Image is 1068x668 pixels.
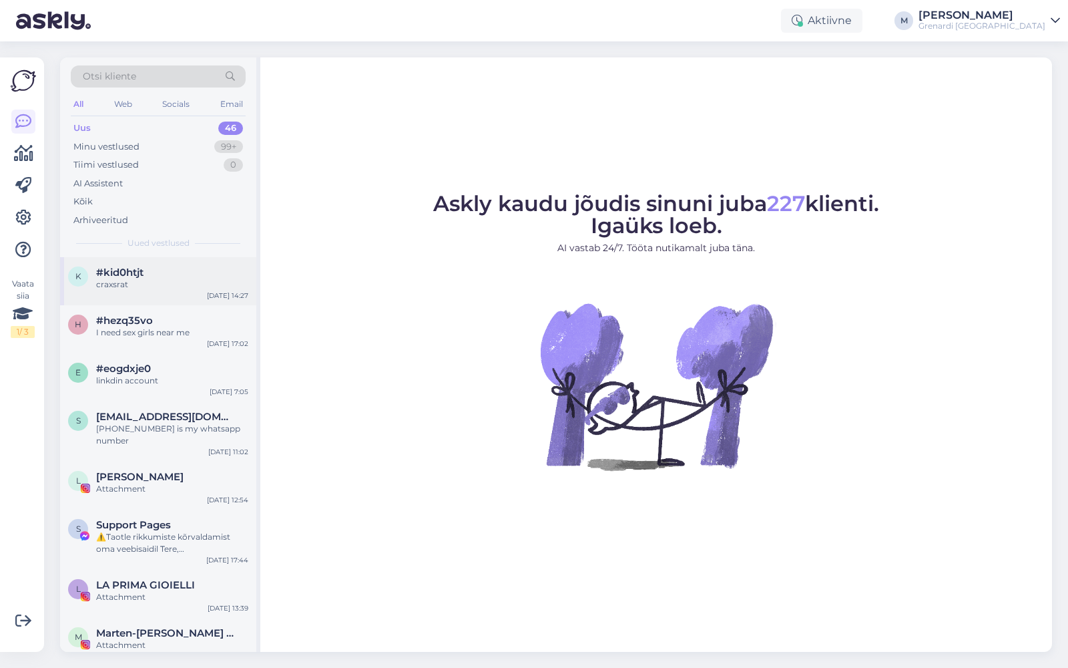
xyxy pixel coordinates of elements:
[208,447,248,457] div: [DATE] 11:02
[11,326,35,338] div: 1 / 3
[96,327,248,339] div: I need sex girls near me
[111,96,135,113] div: Web
[96,483,248,495] div: Attachment
[96,279,248,291] div: craxsrat
[73,122,91,135] div: Uus
[96,519,171,531] span: Support Pages
[73,177,123,190] div: AI Assistent
[96,375,248,387] div: linkdin account
[96,411,235,423] span: sambhavgems1@gmail.com
[210,387,248,397] div: [DATE] 7:05
[894,11,913,30] div: M
[224,158,243,172] div: 0
[433,241,879,255] p: AI vastab 24/7. Tööta nutikamalt juba täna.
[218,122,243,135] div: 46
[76,415,81,426] span: s
[96,423,248,447] div: [PHONE_NUMBER] is my whatsapp number
[73,140,140,154] div: Minu vestlused
[207,339,248,349] div: [DATE] 17:02
[75,367,81,377] span: e
[918,10,1060,31] a: [PERSON_NAME]Grenardi [GEOGRAPHIC_DATA]
[71,96,86,113] div: All
[73,214,128,227] div: Arhiveeritud
[433,190,879,238] span: Askly kaudu jõudis sinuni juba klienti. Igaüks loeb.
[96,579,195,591] span: LA PRIMA GIOIELLI
[207,291,248,301] div: [DATE] 14:27
[75,632,82,642] span: M
[781,9,862,33] div: Aktiivne
[76,524,81,534] span: S
[96,627,235,639] span: Marten-Jaan M. 📸
[73,158,139,172] div: Tiimi vestlused
[75,271,81,281] span: k
[207,651,248,661] div: [DATE] 16:49
[767,190,805,216] span: 227
[208,603,248,613] div: [DATE] 13:39
[96,363,151,375] span: #eogdxje0
[96,315,153,327] span: #hezq35vo
[96,591,248,603] div: Attachment
[918,21,1045,31] div: Grenardi [GEOGRAPHIC_DATA]
[73,195,93,208] div: Kõik
[207,495,248,505] div: [DATE] 12:54
[96,639,248,651] div: Attachment
[206,555,248,565] div: [DATE] 17:44
[96,471,184,483] span: Leo Pizzo
[218,96,246,113] div: Email
[96,267,144,279] span: #kid0htjt
[918,10,1045,21] div: [PERSON_NAME]
[76,476,81,486] span: L
[11,278,35,338] div: Vaata siia
[160,96,192,113] div: Socials
[214,140,243,154] div: 99+
[127,237,190,249] span: Uued vestlused
[536,266,776,506] img: No Chat active
[76,584,81,594] span: L
[11,68,36,94] img: Askly Logo
[96,531,248,555] div: ⚠️Taotle rikkumiste kõrvaldamist oma veebisaidil Tere, [PERSON_NAME] saatnud mitu hoiatust, et te...
[83,69,136,83] span: Otsi kliente
[75,319,81,329] span: h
